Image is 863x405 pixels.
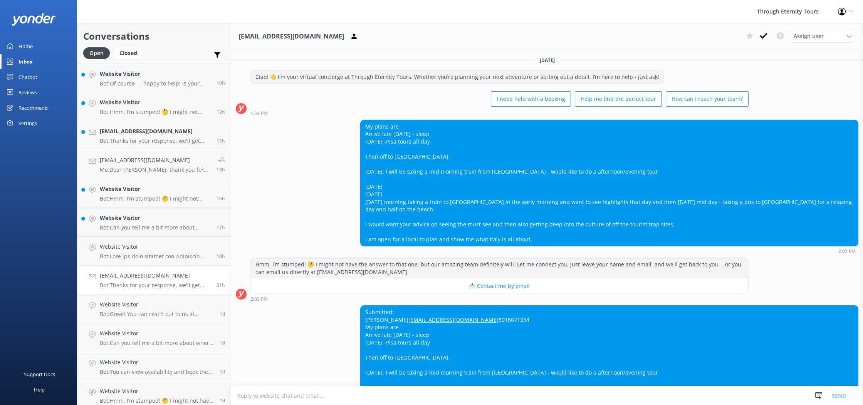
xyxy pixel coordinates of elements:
[100,368,214,375] p: Bot: You can view availability and book the Essential Venice Tour directly online at [URL][DOMAIN...
[838,249,856,254] strong: 2:03 PM
[100,397,214,404] p: Bot: Hmm, I’m stumped! 🤔 I might not have the answer to that one, but our amazing team definitely...
[114,47,143,59] div: Closed
[220,368,225,375] span: Sep 29 2025 01:34am (UTC +02:00) Europe/Amsterdam
[220,397,225,404] span: Sep 29 2025 12:36am (UTC +02:00) Europe/Amsterdam
[100,243,211,251] h4: Website Visitor
[100,156,211,164] h4: [EMAIL_ADDRESS][DOMAIN_NAME]
[24,367,55,382] div: Support Docs
[250,111,268,116] strong: 1:59 PM
[77,92,231,121] a: Website VisitorBot:Hmm, I’m stumped! 🤔 I might not have the answer to that one, but our amazing t...
[77,266,231,295] a: [EMAIL_ADDRESS][DOMAIN_NAME]Bot:Thanks for your response, we'll get back to you as soon as we can...
[220,340,225,346] span: Sep 29 2025 05:46am (UTC +02:00) Europe/Amsterdam
[666,91,749,107] button: How can I reach your team?
[18,100,48,115] div: Recommend
[575,91,662,107] button: Help me find the perfect tour
[77,179,231,208] a: Website VisitorBot:Hmm, I’m stumped! 🤔 I might not have the answer to that one, but our amazing t...
[77,64,231,92] a: Website VisitorBot:Of course — happy to help! Is your issue related to: - Changing or canceling a...
[100,70,211,78] h4: Website Visitor
[77,295,231,323] a: Website VisitorBot:Great! You can reach out to us at [EMAIL_ADDRESS][DOMAIN_NAME]. Our team will ...
[100,195,211,202] p: Bot: Hmm, I’m stumped! 🤔 I might not have the answer to that one, but our amazing team definitely...
[100,166,211,173] p: Me: Dear [PERSON_NAME], thank you for your message. Prices are visible on the website, with the p...
[790,30,855,42] div: Assign User
[220,311,225,317] span: Sep 29 2025 08:15am (UTC +02:00) Europe/Amsterdam
[100,80,211,87] p: Bot: Of course — happy to help! Is your issue related to: - Changing or canceling a tour - Not re...
[250,110,749,116] div: Sep 29 2025 01:59pm (UTC +02:00) Europe/Amsterdam
[250,296,749,301] div: Sep 29 2025 02:03pm (UTC +02:00) Europe/Amsterdam
[100,109,211,115] p: Bot: Hmm, I’m stumped! 🤔 I might not have the answer to that one, but our amazing team definitely...
[77,323,231,352] a: Website VisitorBot:Can you tell me a bit more about where you are going? We have an amazing array...
[100,98,211,107] h4: Website Visitor
[100,329,214,338] h4: Website Visitor
[34,382,45,397] div: Help
[77,121,231,150] a: [EMAIL_ADDRESS][DOMAIN_NAME]Bot:Thanks for your response, we'll get back to you as soon as we can...
[18,115,37,131] div: Settings
[217,282,225,288] span: Sep 29 2025 02:04pm (UTC +02:00) Europe/Amsterdam
[251,258,748,278] div: Hmm, I’m stumped! 🤔 I might not have the answer to that one, but our amazing team definitely will...
[100,271,211,280] h4: [EMAIL_ADDRESS][DOMAIN_NAME]
[100,185,211,193] h4: Website Visitor
[100,387,214,395] h4: Website Visitor
[361,120,858,246] div: My plans are Arrive late [DATE] - sleep [DATE] -Pisa tours all day Then off to [GEOGRAPHIC_DATA]:...
[491,91,571,107] button: I need help with a booking
[239,32,344,42] h3: [EMAIL_ADDRESS][DOMAIN_NAME]
[83,29,225,44] h2: Conversations
[408,316,499,323] a: [EMAIL_ADDRESS][DOMAIN_NAME]
[535,57,559,64] span: [DATE]
[794,32,824,40] span: Assign user
[217,166,225,173] span: Sep 29 2025 09:35pm (UTC +02:00) Europe/Amsterdam
[100,340,214,346] p: Bot: Can you tell me a bit more about where you are going? We have an amazing array of group and ...
[100,253,211,260] p: Bot: Lore ips dolo sitamet con Adipiscin elits: - **Doeiusm Temporinc Utla etdo Magna Aliqu, Enim...
[77,237,231,266] a: Website VisitorBot:Lore ips dolo sitamet con Adipiscin elits: - **Doeiusm Temporinc Utla etdo Mag...
[217,109,225,115] span: Sep 29 2025 10:57pm (UTC +02:00) Europe/Amsterdam
[360,248,858,254] div: Sep 29 2025 02:03pm (UTC +02:00) Europe/Amsterdam
[77,352,231,381] a: Website VisitorBot:You can view availability and book the Essential Venice Tour directly online a...
[217,80,225,86] span: Sep 30 2025 01:21am (UTC +02:00) Europe/Amsterdam
[83,49,114,57] a: Open
[251,278,748,294] button: 📩 Contact me by email
[217,195,225,202] span: Sep 29 2025 07:14pm (UTC +02:00) Europe/Amsterdam
[83,47,110,59] div: Open
[100,127,211,136] h4: [EMAIL_ADDRESS][DOMAIN_NAME]
[77,208,231,237] a: Website VisitorBot:Can you tell me a bit more about where you are going? We have an amazing array...
[217,137,225,144] span: Sep 29 2025 10:47pm (UTC +02:00) Europe/Amsterdam
[100,300,214,309] h4: Website Visitor
[12,13,56,26] img: yonder-white-logo.png
[77,150,231,179] a: [EMAIL_ADDRESS][DOMAIN_NAME]Me:Dear [PERSON_NAME], thank you for your message. Prices are visible...
[18,69,37,85] div: Chatbot
[100,137,211,144] p: Bot: Thanks for your response, we'll get back to you as soon as we can during opening hours.
[217,224,225,231] span: Sep 29 2025 05:55pm (UTC +02:00) Europe/Amsterdam
[114,49,147,57] a: Closed
[250,297,268,301] strong: 2:03 PM
[100,214,211,222] h4: Website Visitor
[100,358,214,367] h4: Website Visitor
[217,253,225,259] span: Sep 29 2025 04:46pm (UTC +02:00) Europe/Amsterdam
[100,311,214,318] p: Bot: Great! You can reach out to us at [EMAIL_ADDRESS][DOMAIN_NAME]. Our team will be happy to as...
[18,54,33,69] div: Inbox
[100,224,211,231] p: Bot: Can you tell me a bit more about where you are going? We have an amazing array of group and ...
[18,85,37,100] div: Reviews
[18,38,33,54] div: Home
[251,70,664,84] div: Ciao! 👋 I'm your virtual concierge at Through Eternity Tours. Whether you’re planning your next a...
[100,282,211,289] p: Bot: Thanks for your response, we'll get back to you as soon as we can during opening hours.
